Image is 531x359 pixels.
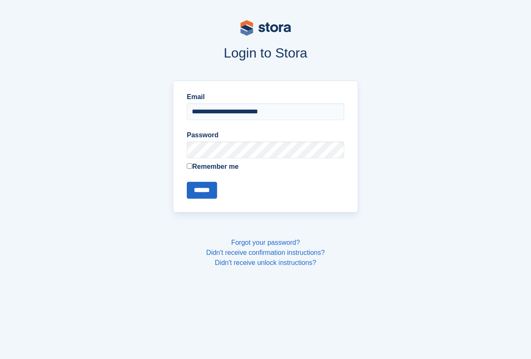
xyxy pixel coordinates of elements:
label: Email [187,92,344,102]
a: Didn't receive confirmation instructions? [206,249,324,256]
input: Remember me [187,163,192,169]
h1: Login to Stora [37,45,495,60]
img: stora-logo-53a41332b3708ae10de48c4981b4e9114cc0af31d8433b30ea865607fb682f29.svg [241,20,291,36]
a: Didn't receive unlock instructions? [215,259,316,266]
a: Forgot your password? [231,239,300,246]
label: Password [187,130,344,140]
label: Remember me [187,162,344,172]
